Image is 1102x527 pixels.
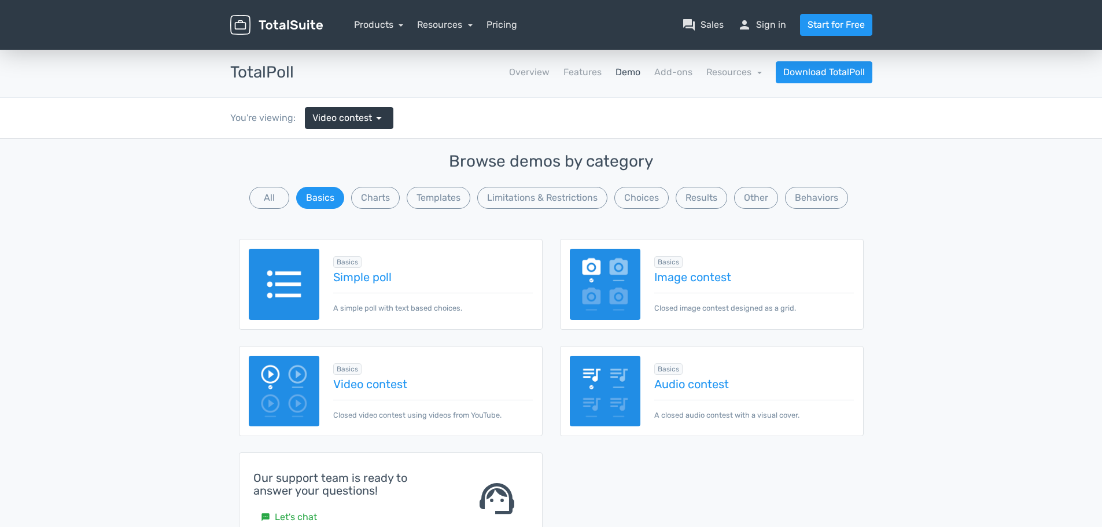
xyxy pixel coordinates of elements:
h4: Our support team is ready to answer your questions! [253,471,448,497]
a: Simple poll [333,271,532,283]
a: question_answerSales [682,18,724,32]
a: Download TotalPoll [776,61,872,83]
img: audio-poll.png.webp [570,356,641,427]
p: Closed image contest designed as a grid. [654,293,853,314]
a: Audio contest [654,378,853,390]
a: Features [563,65,602,79]
a: Overview [509,65,550,79]
a: Add-ons [654,65,692,79]
h3: Browse demos by category [239,153,864,171]
small: sms [261,513,270,522]
h3: TotalPoll [230,64,294,82]
button: Basics [296,187,344,209]
a: Resources [417,19,473,30]
a: Resources [706,67,762,78]
img: video-poll.png.webp [249,356,320,427]
span: arrow_drop_down [372,111,386,125]
p: A closed audio contest with a visual cover. [654,400,853,421]
span: Browse all in Basics [654,363,683,375]
span: Browse all in Basics [333,256,362,268]
a: Start for Free [800,14,872,36]
img: image-poll.png.webp [570,249,641,320]
button: Templates [407,187,470,209]
a: Demo [616,65,640,79]
img: text-poll.png.webp [249,249,320,320]
p: Closed video contest using videos from YouTube. [333,400,532,421]
a: Image contest [654,271,853,283]
img: TotalSuite for WordPress [230,15,323,35]
a: Video contest arrow_drop_down [305,107,393,129]
span: Browse all in Basics [333,363,362,375]
a: Pricing [486,18,517,32]
span: support_agent [476,478,518,519]
a: Video contest [333,378,532,390]
button: Other [734,187,778,209]
a: personSign in [738,18,786,32]
span: person [738,18,751,32]
div: You're viewing: [230,111,305,125]
p: A simple poll with text based choices. [333,293,532,314]
span: Video contest [312,111,372,125]
button: Behaviors [785,187,848,209]
span: question_answer [682,18,696,32]
button: Charts [351,187,400,209]
a: Products [354,19,404,30]
button: All [249,187,289,209]
span: Browse all in Basics [654,256,683,268]
button: Choices [614,187,669,209]
button: Limitations & Restrictions [477,187,607,209]
button: Results [676,187,727,209]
